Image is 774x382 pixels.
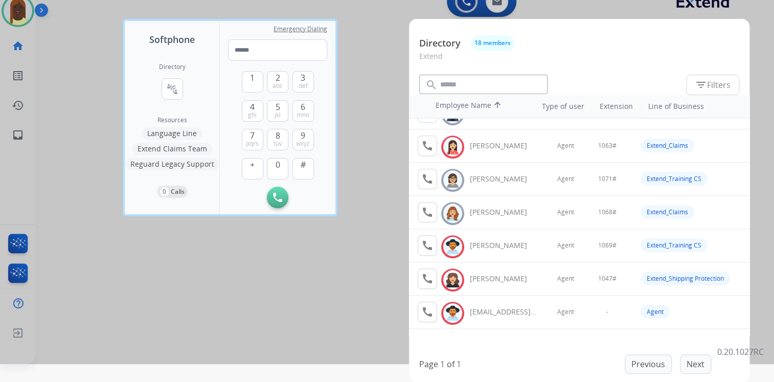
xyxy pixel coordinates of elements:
[641,238,708,252] div: Extend_Training CS
[276,101,280,113] span: 5
[301,159,306,171] span: #
[267,158,288,179] button: 0
[297,111,309,119] span: mno
[557,275,574,283] span: Agent
[470,207,538,217] div: [PERSON_NAME]
[557,142,574,150] span: Agent
[301,72,305,84] span: 3
[157,116,187,124] span: Resources
[142,127,202,140] button: Language Line
[159,63,186,71] h2: Directory
[445,239,460,255] img: avatar
[606,308,608,316] span: -
[598,208,617,216] span: 1068#
[299,82,308,90] span: def
[242,158,263,179] button: +
[594,96,638,117] th: Extension
[421,140,434,152] mat-icon: call
[445,272,460,288] img: avatar
[598,142,617,150] span: 1063#
[641,205,694,219] div: Extend_Claims
[301,129,305,142] span: 9
[470,174,538,184] div: [PERSON_NAME]
[445,305,460,321] img: avatar
[641,305,670,319] div: Agent
[641,139,694,152] div: Extend_Claims
[276,72,280,84] span: 2
[419,358,438,370] p: Page
[296,140,310,148] span: wxyz
[528,96,589,117] th: Type of user
[301,101,305,113] span: 6
[557,175,574,183] span: Agent
[248,111,257,119] span: ghi
[598,175,617,183] span: 1071#
[421,206,434,218] mat-icon: call
[470,141,538,151] div: [PERSON_NAME]
[292,129,314,150] button: 9wxyz
[717,346,764,358] p: 0.20.1027RC
[276,159,280,171] span: 0
[491,100,504,113] mat-icon: arrow_upward
[557,208,574,216] span: Agent
[686,75,739,95] button: Filters
[267,71,288,93] button: 2abc
[250,101,255,113] span: 4
[430,95,522,118] th: Employee Name
[641,272,730,285] div: Extend_Shipping Protection
[267,129,288,150] button: 8tuv
[641,172,708,186] div: Extend_Training CS
[250,72,255,84] span: 1
[598,241,617,250] span: 1069#
[292,100,314,122] button: 6mno
[242,100,263,122] button: 4ghi
[157,186,188,198] button: 0Calls
[471,35,514,51] button: 18 members
[267,100,288,122] button: 5jkl
[276,129,280,142] span: 8
[445,172,460,188] img: avatar
[421,273,434,285] mat-icon: call
[419,36,461,50] p: Directory
[557,241,574,250] span: Agent
[470,274,538,284] div: [PERSON_NAME]
[273,193,282,202] img: call-button
[419,51,739,70] p: Extend
[250,159,255,171] span: +
[132,143,212,155] button: Extend Claims Team
[274,140,282,148] span: tuv
[160,187,169,196] p: 0
[246,140,259,148] span: pqrs
[421,173,434,185] mat-icon: call
[643,96,744,117] th: Line of Business
[149,32,195,47] span: Softphone
[445,206,460,221] img: avatar
[250,129,255,142] span: 7
[274,25,327,33] span: Emergency Dialing
[166,83,178,95] mat-icon: connect_without_contact
[447,358,454,370] p: of
[425,79,438,91] mat-icon: search
[125,158,219,170] button: Reguard Legacy Support
[445,139,460,155] img: avatar
[557,308,574,316] span: Agent
[470,307,538,317] div: [EMAIL_ADDRESS][DOMAIN_NAME]
[292,158,314,179] button: #
[695,79,707,91] mat-icon: filter_list
[421,306,434,318] mat-icon: call
[171,187,185,196] p: Calls
[421,239,434,252] mat-icon: call
[242,129,263,150] button: 7pqrs
[470,240,538,251] div: [PERSON_NAME]
[242,71,263,93] button: 1
[598,275,617,283] span: 1047#
[292,71,314,93] button: 3def
[695,79,731,91] span: Filters
[275,111,281,119] span: jkl
[272,82,283,90] span: abc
